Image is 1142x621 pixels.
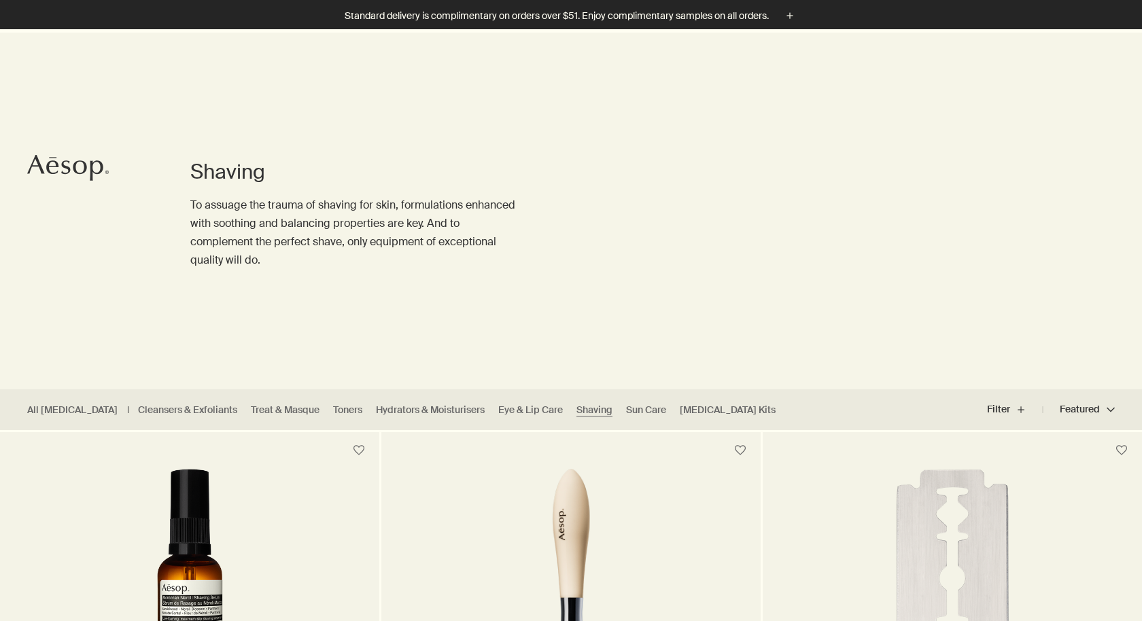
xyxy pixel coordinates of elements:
button: Featured [1043,393,1115,426]
a: Shaving [576,404,612,416]
a: Eye & Lip Care [498,404,563,416]
button: Filter [987,393,1043,426]
svg: Aesop [27,154,109,181]
p: Standard delivery is complimentary on orders over $51. Enjoy complimentary samples on all orders. [345,9,769,23]
a: Hydrators & Moisturisers [376,404,485,416]
a: Aesop [24,151,112,188]
a: Toners [333,404,362,416]
button: Save to cabinet [347,438,371,463]
button: Save to cabinet [728,438,752,463]
button: Save to cabinet [1109,438,1134,463]
a: Cleansers & Exfoliants [138,404,237,416]
a: [MEDICAL_DATA] Kits [680,404,776,416]
p: To assuage the trauma of shaving for skin, formulations enhanced with soothing and balancing prop... [190,196,517,270]
button: Standard delivery is complimentary on orders over $51. Enjoy complimentary samples on all orders. [345,8,797,24]
a: Treat & Masque [251,404,319,416]
a: All [MEDICAL_DATA] [27,404,118,416]
h1: Shaving [190,158,517,185]
a: Sun Care [626,404,666,416]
